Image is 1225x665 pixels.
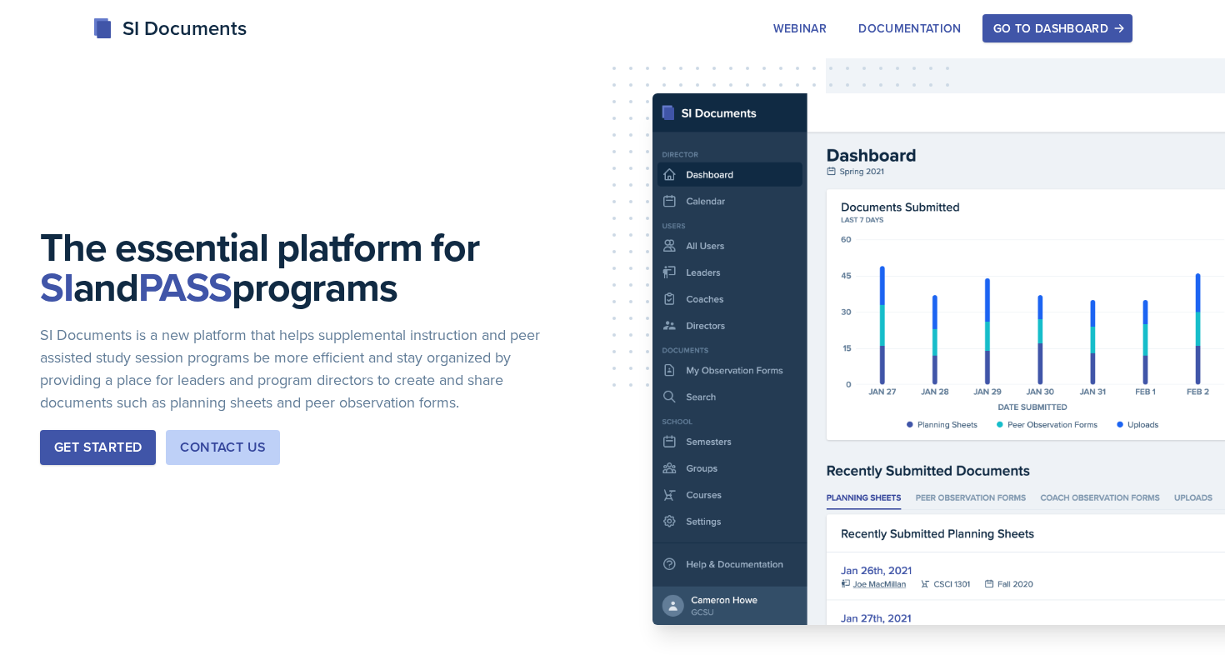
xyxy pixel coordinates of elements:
[54,437,142,457] div: Get Started
[180,437,266,457] div: Contact Us
[993,22,1122,35] div: Go to Dashboard
[92,13,247,43] div: SI Documents
[858,22,962,35] div: Documentation
[40,430,156,465] button: Get Started
[762,14,837,42] button: Webinar
[166,430,280,465] button: Contact Us
[847,14,972,42] button: Documentation
[773,22,827,35] div: Webinar
[982,14,1132,42] button: Go to Dashboard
